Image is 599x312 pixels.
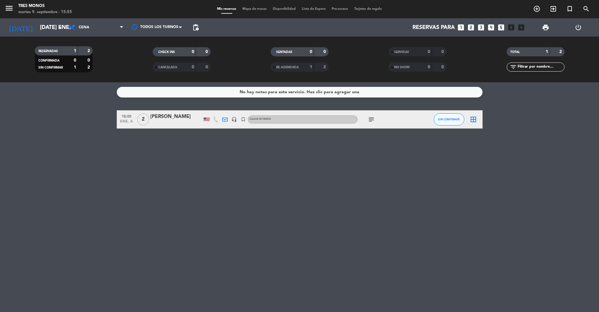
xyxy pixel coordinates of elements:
[205,50,209,54] strong: 0
[394,51,409,54] span: SERVIDAS
[542,24,549,31] span: print
[575,24,582,31] i: power_settings_new
[241,117,246,122] i: turned_in_not
[438,118,460,121] span: SIN CONFIRMAR
[467,23,475,31] i: looks_two
[310,65,312,69] strong: 1
[299,7,329,11] span: Lista de Espera
[192,50,194,54] strong: 0
[329,7,351,11] span: Pre-acceso
[412,24,455,31] span: Reservas para
[487,23,495,31] i: looks_4
[240,89,359,96] div: No hay notas para este servicio. Haz clic para agregar una
[38,66,63,69] span: SIN CONFIRMAR
[87,65,91,69] strong: 2
[477,23,485,31] i: looks_3
[510,63,517,71] i: filter_list
[79,25,89,30] span: Cena
[74,49,76,53] strong: 1
[310,50,312,54] strong: 0
[192,65,194,69] strong: 0
[546,50,548,54] strong: 1
[559,50,563,54] strong: 2
[158,66,177,69] span: CANCELADA
[87,58,91,62] strong: 0
[517,23,525,31] i: add_box
[497,23,505,31] i: looks_5
[5,4,14,15] button: menu
[441,50,445,54] strong: 0
[510,51,520,54] span: TOTAL
[150,113,202,121] div: [PERSON_NAME]
[38,50,58,53] span: RESERVADAS
[214,7,239,11] span: Mis reservas
[38,59,59,62] span: CONFIRMADA
[550,5,557,12] i: exit_to_app
[87,49,91,53] strong: 2
[351,7,385,11] span: Tarjetas de regalo
[434,113,464,126] button: SIN CONFIRMAR
[18,9,72,15] div: martes 9. septiembre - 15:55
[5,4,14,13] i: menu
[276,51,292,54] span: SENTADAS
[192,24,199,31] span: pending_actions
[74,58,76,62] strong: 0
[119,119,134,126] span: ene. 6
[470,116,477,123] i: border_all
[566,5,573,12] i: turned_in_not
[57,24,64,31] i: arrow_drop_down
[323,50,327,54] strong: 0
[562,18,594,37] div: LOG OUT
[18,3,72,9] div: Tres Monos
[323,65,327,69] strong: 2
[5,21,37,34] i: [DATE]
[137,113,149,126] span: 2
[583,5,590,12] i: search
[507,23,515,31] i: looks_6
[231,117,237,122] i: headset_mic
[158,51,175,54] span: CHECK INS
[517,64,564,70] input: Filtrar por nombre...
[428,50,430,54] strong: 0
[239,7,270,11] span: Mapa de mesas
[394,66,410,69] span: NO SHOW
[368,116,375,123] i: subject
[428,65,430,69] strong: 0
[74,65,76,69] strong: 1
[276,66,299,69] span: RE AGENDADA
[270,7,299,11] span: Disponibilidad
[457,23,465,31] i: looks_one
[250,118,271,120] span: SALON INTERIOR
[119,112,134,119] span: 18:00
[441,65,445,69] strong: 0
[205,65,209,69] strong: 0
[533,5,540,12] i: add_circle_outline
